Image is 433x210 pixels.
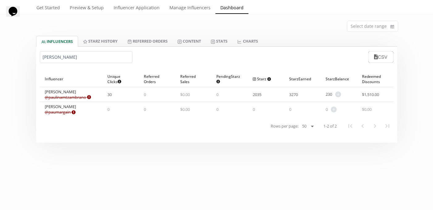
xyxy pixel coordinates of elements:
button: Last Page [381,120,393,132]
a: Starz HISTORY [78,36,123,46]
input: Search by name or handle... [40,51,132,63]
span: 0 [253,107,255,112]
div: Referred Sales [180,71,207,87]
span: + [331,107,337,112]
span: 0 [107,107,110,112]
div: Redeemed Discounts [362,71,389,87]
span: 30 [107,92,112,97]
a: Manage Influencers [164,2,215,15]
div: Referred Orders [144,71,170,87]
span: 0 [144,107,146,112]
a: Get Started [31,2,65,15]
select: Rows per page: [300,123,316,130]
div: [PERSON_NAME] [45,89,91,100]
a: Content [173,36,206,46]
a: Stats [206,36,232,46]
span: 0 [326,107,328,112]
a: Referred Orders [123,36,173,46]
span: + [335,91,341,97]
span: Rows per page: [271,123,298,129]
span: $ 1,510.00 [362,92,379,97]
div: Starz Earned [289,71,316,87]
button: Next Page [369,120,381,132]
a: Preview & Setup [65,2,109,15]
span: 3270 [289,92,298,97]
span: 1-2 of 2 [323,123,337,129]
a: INFLUENCERS [36,36,78,47]
button: First Page [344,120,356,132]
a: CHARTS [232,36,263,46]
span: $ 0.00 [180,107,190,112]
a: @paulinamtzambrano [45,94,91,100]
span: 230 [326,91,332,97]
button: CSV [368,51,393,63]
span: Pending Starz [216,74,240,84]
span: 0 [289,107,291,112]
div: Starz Balance [326,71,352,87]
svg: calendar [390,23,394,30]
a: Dashboard [215,2,248,15]
span: 0 [216,92,219,97]
span: Starz [253,76,271,82]
div: Influencer [45,71,98,87]
div: [PERSON_NAME] [45,104,76,115]
button: Previous Page [356,120,369,132]
span: $ 0.00 [362,107,372,112]
span: Unique Clicks [107,74,129,84]
span: 0 [144,92,146,97]
span: $ 0.00 [180,92,190,97]
a: Influencer Application [109,2,164,15]
span: 2035 [253,92,261,97]
a: @paumargain [45,109,76,115]
span: 0 [216,107,219,112]
iframe: chat widget [6,6,26,25]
